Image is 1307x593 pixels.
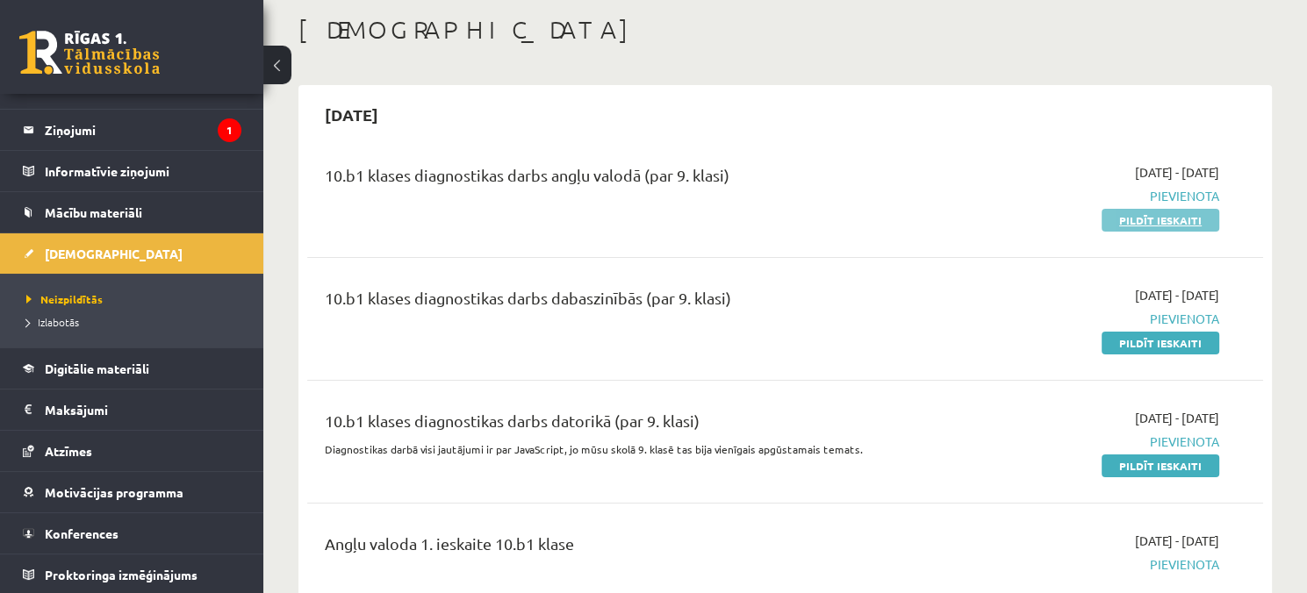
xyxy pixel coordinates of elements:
a: [DEMOGRAPHIC_DATA] [23,233,241,274]
span: Mācību materiāli [45,204,142,220]
a: Ziņojumi1 [23,110,241,150]
span: Atzīmes [45,443,92,459]
span: Konferences [45,525,118,541]
h1: [DEMOGRAPHIC_DATA] [298,15,1272,45]
span: Digitālie materiāli [45,361,149,376]
a: Izlabotās [26,314,246,330]
a: Pildīt ieskaiti [1102,209,1219,232]
a: Digitālie materiāli [23,348,241,389]
a: Mācību materiāli [23,192,241,232]
h2: [DATE] [307,94,396,135]
legend: Informatīvie ziņojumi [45,151,241,191]
legend: Ziņojumi [45,110,241,150]
div: Angļu valoda 1. ieskaite 10.b1 klase [325,532,912,564]
div: 10.b1 klases diagnostikas darbs dabaszinībās (par 9. klasi) [325,286,912,318]
span: Pievienota [938,310,1219,328]
span: Pievienota [938,432,1219,451]
i: 1 [218,118,241,142]
div: 10.b1 klases diagnostikas darbs datorikā (par 9. klasi) [325,409,912,441]
span: [DATE] - [DATE] [1135,163,1219,182]
span: [DATE] - [DATE] [1135,532,1219,550]
p: Diagnostikas darbā visi jautājumi ir par JavaScript, jo mūsu skolā 9. klasē tas bija vienīgais ap... [325,441,912,457]
span: Neizpildītās [26,292,103,306]
a: Informatīvie ziņojumi [23,151,241,191]
legend: Maksājumi [45,389,241,430]
a: Konferences [23,513,241,554]
span: Proktoringa izmēģinājums [45,567,197,582]
a: Atzīmes [23,431,241,471]
span: Pievienota [938,187,1219,205]
a: Pildīt ieskaiti [1102,332,1219,354]
span: [DEMOGRAPHIC_DATA] [45,246,183,261]
a: Pildīt ieskaiti [1102,454,1219,477]
div: 10.b1 klases diagnostikas darbs angļu valodā (par 9. klasi) [325,163,912,196]
span: Pievienota [938,555,1219,574]
a: Maksājumi [23,389,241,430]
span: Motivācijas programma [45,484,183,500]
span: [DATE] - [DATE] [1135,286,1219,304]
a: Neizpildītās [26,291,246,307]
span: [DATE] - [DATE] [1135,409,1219,427]
a: Rīgas 1. Tālmācības vidusskola [19,31,160,75]
span: Izlabotās [26,315,79,329]
a: Motivācijas programma [23,472,241,512]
